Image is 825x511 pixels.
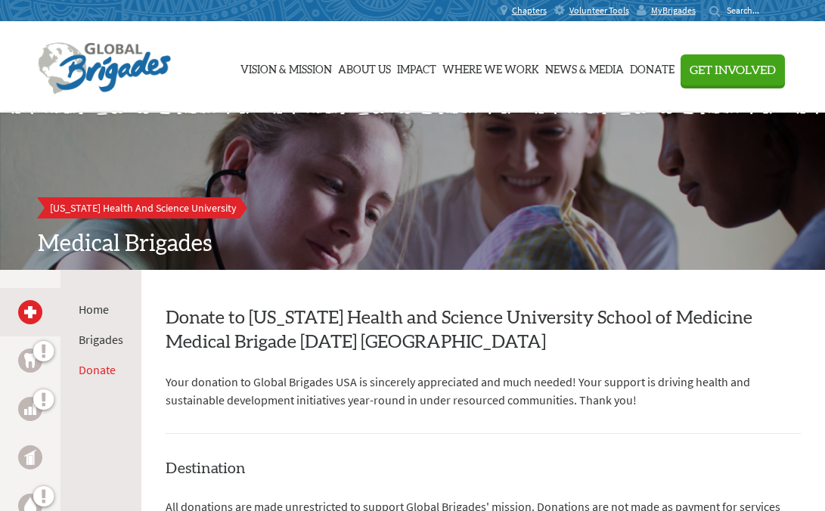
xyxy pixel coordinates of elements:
[166,306,801,355] h2: Donate to [US_STATE] Health and Science University School of Medicine Medical Brigade [DATE] [GEO...
[38,42,171,95] img: Global Brigades Logo
[338,29,391,105] a: About Us
[545,29,624,105] a: News & Media
[79,330,123,348] li: Brigades
[727,5,770,16] input: Search...
[50,201,237,215] span: [US_STATE] Health And Science University
[512,5,547,17] span: Chapters
[38,231,788,258] h2: Medical Brigades
[24,403,36,415] img: Business
[690,64,776,76] span: Get Involved
[166,458,801,479] h4: Destination
[79,362,116,377] a: Donate
[630,29,675,105] a: Donate
[18,300,42,324] a: Medical
[79,300,123,318] li: Home
[79,302,109,317] a: Home
[442,29,539,105] a: Where We Work
[240,29,332,105] a: Vision & Mission
[24,306,36,318] img: Medical
[681,54,785,85] button: Get Involved
[18,348,42,373] a: Dental
[38,197,249,218] a: [US_STATE] Health And Science University
[18,445,42,469] a: Public Health
[569,5,629,17] span: Volunteer Tools
[79,332,123,347] a: Brigades
[18,397,42,421] a: Business
[166,373,801,409] p: Your donation to Global Brigades USA is sincerely appreciated and much needed! Your support is dr...
[79,361,123,379] li: Donate
[24,450,36,465] img: Public Health
[24,353,36,367] img: Dental
[397,29,436,105] a: Impact
[651,5,696,17] span: MyBrigades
